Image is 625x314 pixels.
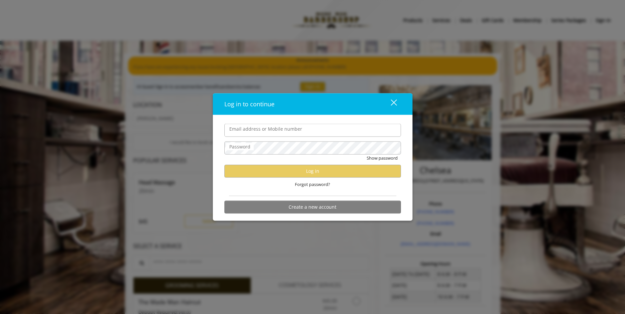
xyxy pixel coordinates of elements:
button: Show password [367,155,398,162]
span: Log in to continue [224,100,274,108]
span: Forgot password? [295,181,330,188]
div: close dialog [383,99,396,109]
button: close dialog [379,97,401,111]
input: Password [224,142,401,155]
button: Create a new account [224,200,401,213]
label: Email address or Mobile number [226,125,305,133]
label: Password [226,143,254,150]
input: Email address or Mobile number [224,124,401,137]
button: Log in [224,165,401,177]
